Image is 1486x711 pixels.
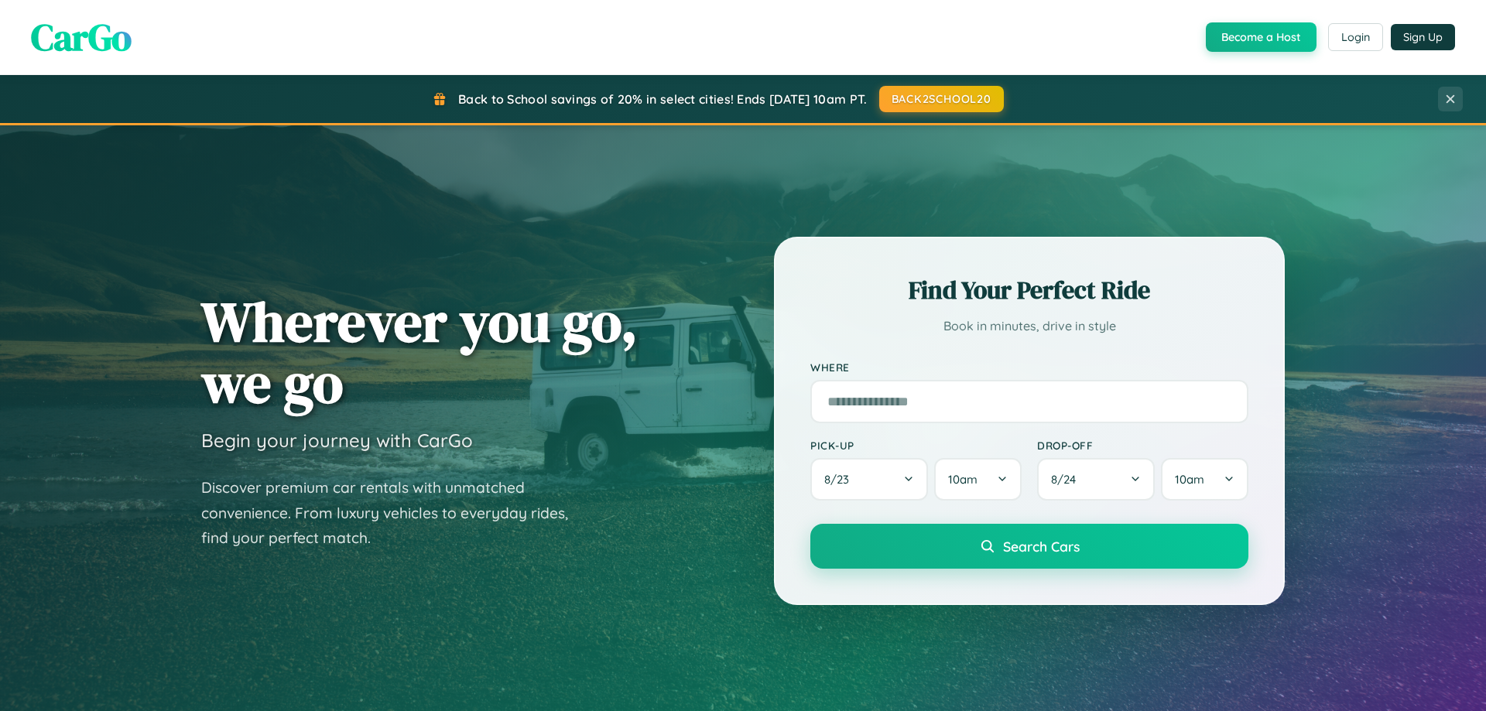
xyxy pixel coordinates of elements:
span: CarGo [31,12,132,63]
span: 10am [948,472,978,487]
label: Where [810,361,1248,374]
button: BACK2SCHOOL20 [879,86,1004,112]
p: Book in minutes, drive in style [810,315,1248,337]
button: 8/24 [1037,458,1155,501]
span: 10am [1175,472,1204,487]
h1: Wherever you go, we go [201,291,638,413]
span: 8 / 24 [1051,472,1084,487]
button: 10am [1161,458,1248,501]
button: Sign Up [1391,24,1455,50]
button: Become a Host [1206,22,1317,52]
label: Pick-up [810,439,1022,452]
button: 8/23 [810,458,928,501]
button: Login [1328,23,1383,51]
span: 8 / 23 [824,472,857,487]
button: 10am [934,458,1022,501]
button: Search Cars [810,524,1248,569]
label: Drop-off [1037,439,1248,452]
h2: Find Your Perfect Ride [810,273,1248,307]
span: Search Cars [1003,538,1080,555]
span: Back to School savings of 20% in select cities! Ends [DATE] 10am PT. [458,91,867,107]
p: Discover premium car rentals with unmatched convenience. From luxury vehicles to everyday rides, ... [201,475,588,551]
h3: Begin your journey with CarGo [201,429,473,452]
